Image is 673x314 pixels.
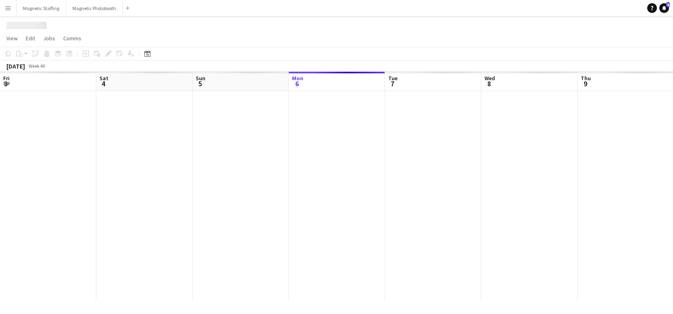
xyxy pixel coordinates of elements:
[99,75,108,82] span: Sat
[6,62,25,70] div: [DATE]
[3,33,21,44] a: View
[659,3,669,13] a: 8
[23,33,38,44] a: Edit
[66,0,123,16] button: Magnetic Photobooth
[291,79,303,88] span: 6
[195,79,205,88] span: 5
[17,0,66,16] button: Magnetic Staffing
[98,79,108,88] span: 4
[387,79,398,88] span: 7
[292,75,303,82] span: Mon
[485,75,495,82] span: Wed
[581,75,591,82] span: Thu
[2,79,10,88] span: 3
[43,35,55,42] span: Jobs
[27,63,47,69] span: Week 40
[483,79,495,88] span: 8
[26,35,35,42] span: Edit
[3,75,10,82] span: Fri
[666,2,670,7] span: 8
[580,79,591,88] span: 9
[63,35,81,42] span: Comms
[6,35,18,42] span: View
[196,75,205,82] span: Sun
[40,33,58,44] a: Jobs
[60,33,85,44] a: Comms
[388,75,398,82] span: Tue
